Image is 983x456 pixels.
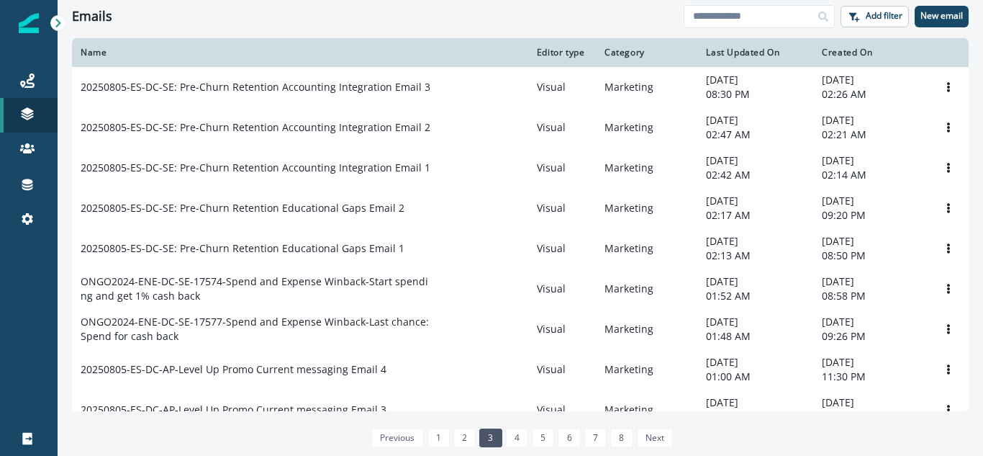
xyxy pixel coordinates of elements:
[596,148,697,188] td: Marketing
[72,67,969,107] a: 20250805-ES-DC-SE: Pre-Churn Retention Accounting Integration Email 3VisualMarketing[DATE]08:30 P...
[81,161,430,175] p: 20250805-ES-DC-SE: Pre-Churn Retention Accounting Integration Email 1
[72,148,969,188] a: 20250805-ES-DC-SE: Pre-Churn Retention Accounting Integration Email 1VisualMarketing[DATE]02:42 A...
[706,329,805,344] p: 01:48 AM
[841,6,909,27] button: Add filter
[822,249,920,263] p: 08:50 PM
[528,107,596,148] td: Visual
[822,128,920,142] p: 02:21 AM
[81,201,404,215] p: 20250805-ES-DC-SE: Pre-Churn Retention Educational Gaps Email 2
[937,117,960,138] button: Options
[528,148,596,188] td: Visual
[706,87,805,102] p: 08:30 PM
[822,274,920,289] p: [DATE]
[822,329,920,344] p: 09:26 PM
[72,9,112,24] h1: Emails
[937,359,960,380] button: Options
[822,370,920,384] p: 11:30 PM
[822,355,920,370] p: [DATE]
[596,309,697,349] td: Marketing
[584,429,607,447] a: Page 7
[822,234,920,249] p: [DATE]
[528,309,596,349] td: Visual
[528,67,596,107] td: Visual
[72,309,969,349] a: ONGO2024-ENE-DC-SE-17577-Spend and Expense Winback-Last chance: Spend for cash backVisualMarketin...
[427,429,450,447] a: Page 1
[822,289,920,303] p: 08:58 PM
[706,73,805,87] p: [DATE]
[822,168,920,182] p: 02:14 AM
[706,113,805,128] p: [DATE]
[706,128,805,142] p: 02:47 AM
[822,208,920,223] p: 09:20 PM
[81,274,432,303] p: ONGO2024-ENE-DC-SE-17574-Spend and Expense Winback-Start spending and get 1% cash back
[72,188,969,228] a: 20250805-ES-DC-SE: Pre-Churn Retention Educational Gaps Email 2VisualMarketing[DATE]02:17 AM[DATE...
[937,197,960,219] button: Options
[822,410,920,424] p: 11:12 PM
[81,403,386,417] p: 20250805-ES-DC-AP-Level Up Promo Current messaging Email 3
[604,47,689,58] div: Category
[81,47,520,58] div: Name
[81,80,430,94] p: 20250805-ES-DC-SE: Pre-Churn Retention Accounting Integration Email 3
[822,194,920,208] p: [DATE]
[528,390,596,430] td: Visual
[706,395,805,410] p: [DATE]
[706,289,805,303] p: 01:52 AM
[706,168,805,182] p: 02:42 AM
[706,194,805,208] p: [DATE]
[528,228,596,269] td: Visual
[706,410,805,424] p: 01:00 AM
[637,429,673,447] a: Next page
[596,269,697,309] td: Marketing
[479,429,502,447] a: Page 3 is your current page
[596,188,697,228] td: Marketing
[81,315,432,344] p: ONGO2024-ENE-DC-SE-17577-Spend and Expense Winback-Last chance: Spend for cash back
[920,11,963,21] p: New email
[706,47,805,58] div: Last Updated On
[537,47,587,58] div: Editor type
[822,87,920,102] p: 02:26 AM
[706,370,805,384] p: 01:00 AM
[528,188,596,228] td: Visual
[915,6,969,27] button: New email
[706,153,805,168] p: [DATE]
[368,429,673,447] ul: Pagination
[937,76,960,98] button: Options
[937,238,960,259] button: Options
[706,274,805,289] p: [DATE]
[822,315,920,329] p: [DATE]
[72,228,969,269] a: 20250805-ES-DC-SE: Pre-Churn Retention Educational Gaps Email 1VisualMarketing[DATE]02:13 AM[DATE...
[822,73,920,87] p: [DATE]
[506,429,528,447] a: Page 4
[371,429,423,447] a: Previous page
[822,47,920,58] div: Created On
[596,349,697,390] td: Marketing
[528,269,596,309] td: Visual
[937,157,960,179] button: Options
[937,399,960,421] button: Options
[453,429,476,447] a: Page 2
[72,269,969,309] a: ONGO2024-ENE-DC-SE-17574-Spend and Expense Winback-Start spending and get 1% cash backVisualMarke...
[706,234,805,249] p: [DATE]
[822,153,920,168] p: [DATE]
[558,429,580,447] a: Page 6
[706,355,805,370] p: [DATE]
[72,107,969,148] a: 20250805-ES-DC-SE: Pre-Churn Retention Accounting Integration Email 2VisualMarketing[DATE]02:47 A...
[706,315,805,329] p: [DATE]
[19,13,39,33] img: Inflection
[81,362,386,377] p: 20250805-ES-DC-AP-Level Up Promo Current messaging Email 4
[706,249,805,263] p: 02:13 AM
[937,278,960,300] button: Options
[596,390,697,430] td: Marketing
[822,395,920,410] p: [DATE]
[72,349,969,390] a: 20250805-ES-DC-AP-Level Up Promo Current messaging Email 4VisualMarketing[DATE]01:00 AM[DATE]11:3...
[610,429,633,447] a: Page 8
[822,113,920,128] p: [DATE]
[81,241,404,256] p: 20250805-ES-DC-SE: Pre-Churn Retention Educational Gaps Email 1
[528,349,596,390] td: Visual
[596,67,697,107] td: Marketing
[706,208,805,223] p: 02:17 AM
[81,120,430,135] p: 20250805-ES-DC-SE: Pre-Churn Retention Accounting Integration Email 2
[72,390,969,430] a: 20250805-ES-DC-AP-Level Up Promo Current messaging Email 3VisualMarketing[DATE]01:00 AM[DATE]11:1...
[866,11,902,21] p: Add filter
[532,429,554,447] a: Page 5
